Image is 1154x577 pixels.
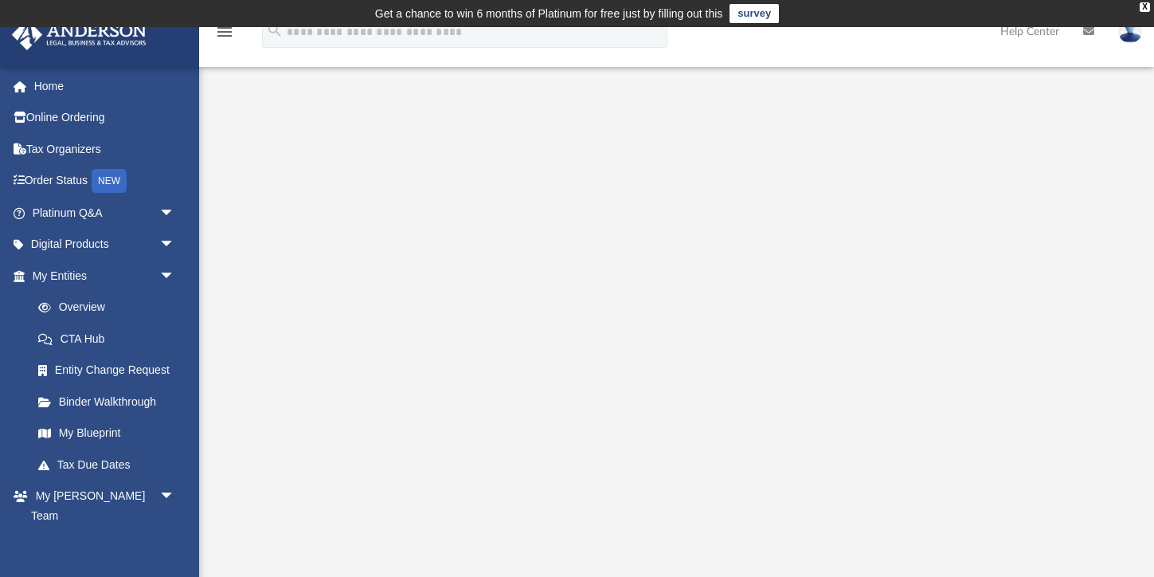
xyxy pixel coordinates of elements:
[22,292,199,324] a: Overview
[22,386,199,418] a: Binder Walkthrough
[1140,2,1150,12] div: close
[22,449,199,481] a: Tax Due Dates
[215,22,234,41] i: menu
[22,355,199,387] a: Entity Change Request
[11,70,199,102] a: Home
[730,4,779,23] a: survey
[159,197,191,230] span: arrow_drop_down
[7,19,151,50] img: Anderson Advisors Platinum Portal
[11,165,199,198] a: Order StatusNEW
[215,30,234,41] a: menu
[92,169,127,193] div: NEW
[1118,20,1142,43] img: User Pic
[11,102,199,134] a: Online Ordering
[11,481,191,532] a: My [PERSON_NAME] Teamarrow_drop_down
[159,229,191,261] span: arrow_drop_down
[11,260,199,292] a: My Entitiesarrow_drop_down
[11,133,199,165] a: Tax Organizers
[159,260,191,292] span: arrow_drop_down
[11,197,199,229] a: Platinum Q&Aarrow_drop_down
[266,22,284,39] i: search
[375,4,723,23] div: Get a chance to win 6 months of Platinum for free just by filling out this
[22,323,199,355] a: CTA Hub
[159,481,191,513] span: arrow_drop_down
[11,229,199,261] a: Digital Productsarrow_drop_down
[22,418,191,449] a: My Blueprint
